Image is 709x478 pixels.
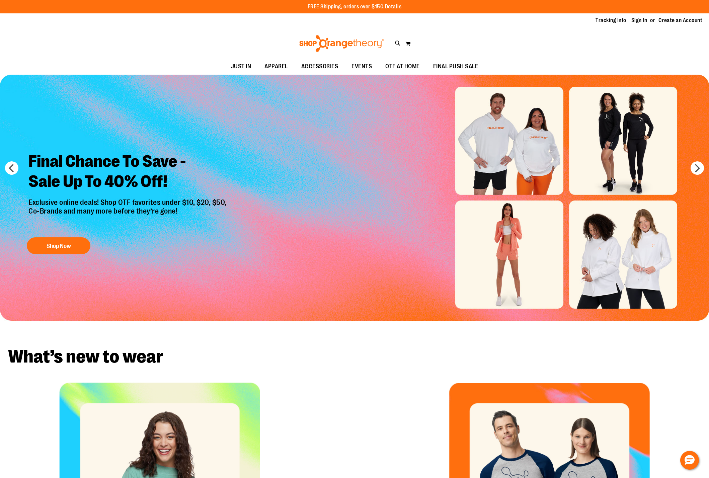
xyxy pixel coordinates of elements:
span: EVENTS [351,59,372,74]
a: Sign In [631,17,647,24]
h2: Final Chance To Save - Sale Up To 40% Off! [23,146,233,198]
span: FINAL PUSH SALE [433,59,478,74]
button: prev [5,161,18,175]
a: APPAREL [258,59,295,74]
button: Hello, have a question? Let’s chat. [680,451,699,470]
a: JUST IN [224,59,258,74]
a: OTF AT HOME [379,59,426,74]
span: APPAREL [264,59,288,74]
button: Shop Now [27,238,90,254]
button: next [691,161,704,175]
p: FREE Shipping, orders over $150. [308,3,402,11]
a: EVENTS [345,59,379,74]
h2: What’s new to wear [8,347,701,366]
a: Final Chance To Save -Sale Up To 40% Off! Exclusive online deals! Shop OTF favorites under $10, $... [23,146,233,258]
a: ACCESSORIES [295,59,345,74]
a: Create an Account [658,17,703,24]
p: Exclusive online deals! Shop OTF favorites under $10, $20, $50, Co-Brands and many more before th... [23,198,233,231]
a: FINAL PUSH SALE [426,59,485,74]
a: Tracking Info [596,17,626,24]
span: OTF AT HOME [385,59,420,74]
a: Details [385,4,402,10]
span: JUST IN [231,59,251,74]
span: ACCESSORIES [301,59,338,74]
img: Shop Orangetheory [298,35,385,52]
